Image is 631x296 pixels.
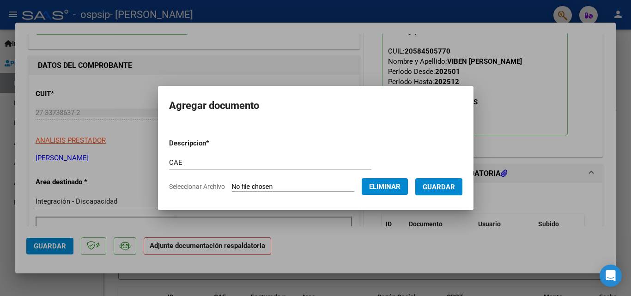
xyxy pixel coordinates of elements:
[423,183,455,191] span: Guardar
[600,265,622,287] div: Open Intercom Messenger
[169,138,257,149] p: Descripcion
[362,178,408,195] button: Eliminar
[415,178,462,195] button: Guardar
[169,97,462,115] h2: Agregar documento
[369,182,400,191] span: Eliminar
[169,183,225,190] span: Seleccionar Archivo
